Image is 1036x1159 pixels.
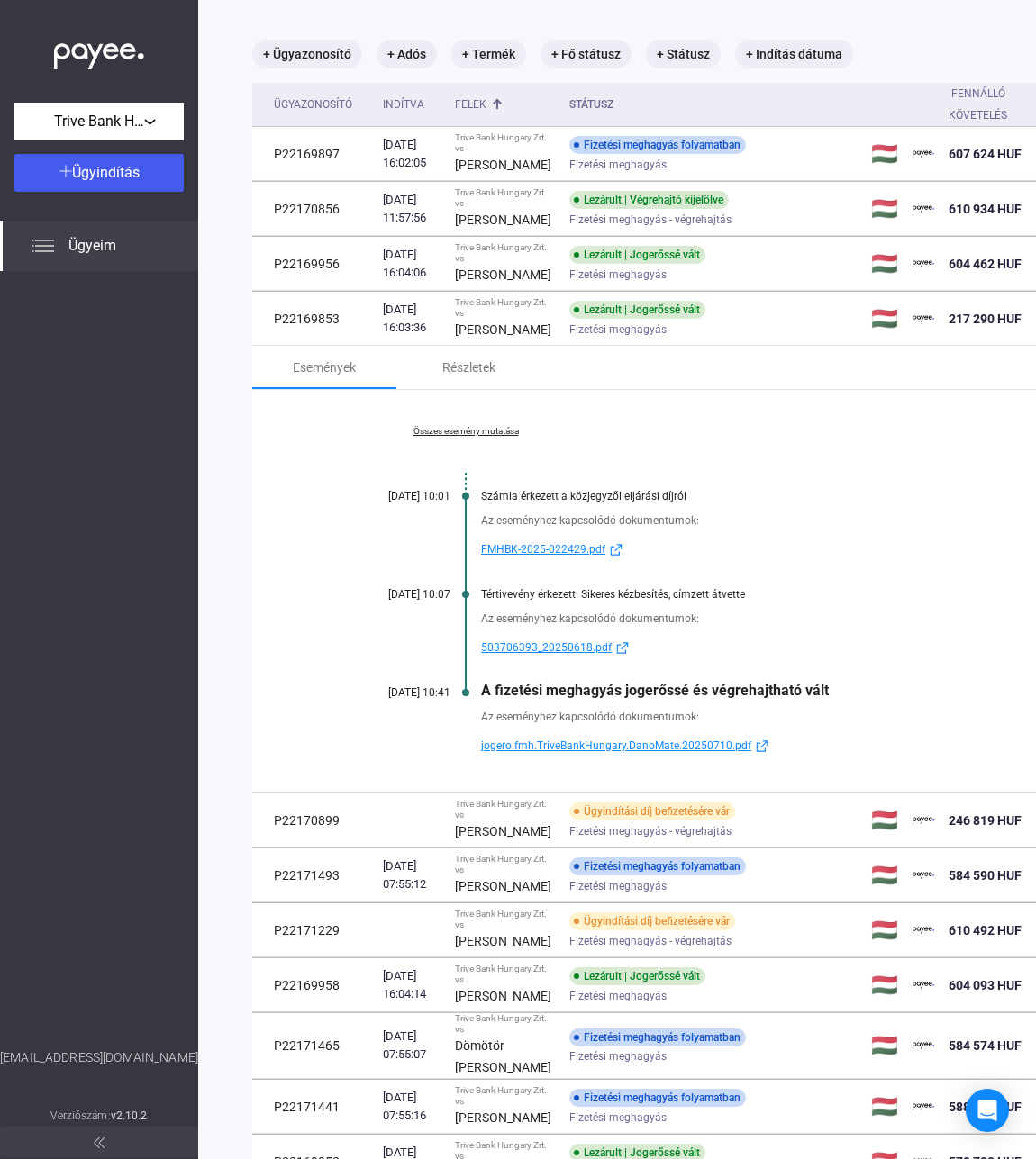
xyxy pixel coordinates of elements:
[455,94,486,115] div: Felek
[252,292,376,346] td: P22169853
[864,793,905,847] td: 🇭🇺
[252,903,376,957] td: P22171229
[569,930,732,952] span: Fizetési meghagyás - végrehajtás
[383,94,441,115] div: Indítva
[569,136,746,154] div: Fizetési meghagyás folyamatban
[455,934,551,948] strong: [PERSON_NAME]
[383,1089,441,1125] div: [DATE] 07:55:16
[949,202,1022,216] span: 610 934 HUF
[913,198,934,220] img: payee-logo
[14,154,184,192] button: Ügyindítás
[569,154,667,176] span: Fizetési meghagyás
[383,191,441,227] div: [DATE] 11:57:56
[72,164,140,181] span: Ügyindítás
[274,94,368,115] div: Ügyazonosító
[913,1035,934,1056] img: payee-logo
[569,875,667,897] span: Fizetési meghagyás
[455,964,555,985] div: Trive Bank Hungary Zrt. vs
[94,1137,105,1148] img: arrow-double-left-grey.svg
[252,127,376,181] td: P22169897
[569,912,735,930] div: Ügyindítási díj befizetésére vár
[569,985,667,1007] span: Fizetési meghagyás
[342,490,450,503] div: [DATE] 10:01
[481,735,751,756] span: jogero.fmh.TriveBankHungary.DanoMate.20250710.pdf
[455,132,555,154] div: Trive Bank Hungary Zrt. vs
[913,1096,934,1118] img: payee-logo
[864,182,905,236] td: 🇭🇺
[383,136,441,172] div: [DATE] 16:02:05
[949,83,1007,126] div: Fennálló követelés
[377,40,437,68] mat-chip: + Adós
[455,267,551,282] strong: [PERSON_NAME]
[569,1046,667,1067] span: Fizetési meghagyás
[913,865,934,886] img: payee-logo
[864,848,905,902] td: 🇭🇺
[949,83,1023,126] div: Fennálló követelés
[455,213,551,227] strong: [PERSON_NAME]
[32,235,54,257] img: list.svg
[68,235,116,257] span: Ügyeim
[569,209,732,231] span: Fizetési meghagyás - végrehajtás
[342,588,450,601] div: [DATE] 10:07
[612,641,633,655] img: external-link-blue
[252,848,376,902] td: P22171493
[864,1080,905,1134] td: 🇭🇺
[569,191,729,209] div: Lezárult | Végrehajtó kijelölve
[949,813,1022,828] span: 246 819 HUF
[646,40,721,68] mat-chip: + Státusz
[455,1110,551,1125] strong: [PERSON_NAME]
[455,1038,551,1074] strong: Dömötör [PERSON_NAME]
[111,1109,148,1122] strong: v2.10.2
[569,264,667,285] span: Fizetési meghagyás
[864,1013,905,1079] td: 🇭🇺
[455,1013,555,1035] div: Trive Bank Hungary Zrt. vs
[342,426,589,437] a: Összes esemény mutatása
[913,308,934,330] img: payee-logo
[455,1085,555,1107] div: Trive Bank Hungary Zrt. vs
[864,958,905,1012] td: 🇭🇺
[569,301,705,319] div: Lezárult | Jogerőssé vált
[864,127,905,181] td: 🇭🇺
[455,879,551,893] strong: [PERSON_NAME]
[455,158,551,172] strong: [PERSON_NAME]
[569,802,735,820] div: Ügyindítási díj befizetésére vár
[569,1089,746,1107] div: Fizetési meghagyás folyamatban
[451,40,526,68] mat-chip: + Termék
[383,301,441,337] div: [DATE] 16:03:36
[455,322,551,337] strong: [PERSON_NAME]
[913,974,934,996] img: payee-logo
[252,958,376,1012] td: P22169958
[442,357,495,378] div: Részletek
[252,40,362,68] mat-chip: + Ügyazonosító
[455,242,555,264] div: Trive Bank Hungary Zrt. vs
[735,40,853,68] mat-chip: + Indítás dátuma
[481,539,605,560] span: FMHBK-2025-022429.pdf
[913,253,934,275] img: payee-logo
[864,292,905,346] td: 🇭🇺
[54,33,144,70] img: white-payee-white-dot.svg
[383,1028,441,1064] div: [DATE] 07:55:07
[541,40,632,68] mat-chip: + Fő státusz
[455,909,555,930] div: Trive Bank Hungary Zrt. vs
[383,246,441,282] div: [DATE] 16:04:06
[949,147,1022,161] span: 607 624 HUF
[949,923,1022,937] span: 610 492 HUF
[864,237,905,291] td: 🇭🇺
[569,246,705,264] div: Lezárult | Jogerőssé vált
[455,297,555,319] div: Trive Bank Hungary Zrt. vs
[949,978,1022,992] span: 604 093 HUF
[949,257,1022,271] span: 604 462 HUF
[569,857,746,875] div: Fizetési meghagyás folyamatban
[864,903,905,957] td: 🇭🇺
[59,165,72,177] img: plus-white.svg
[54,111,144,132] span: Trive Bank Hungary Zrt.
[481,637,612,658] span: 503706393_20250618.pdf
[455,989,551,1003] strong: [PERSON_NAME]
[913,810,934,831] img: payee-logo
[383,967,441,1003] div: [DATE] 16:04:14
[751,739,773,753] img: external-link-blue
[455,187,555,209] div: Trive Bank Hungary Zrt. vs
[966,1089,1009,1132] div: Open Intercom Messenger
[252,1013,376,1079] td: P22171465
[455,824,551,838] strong: [PERSON_NAME]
